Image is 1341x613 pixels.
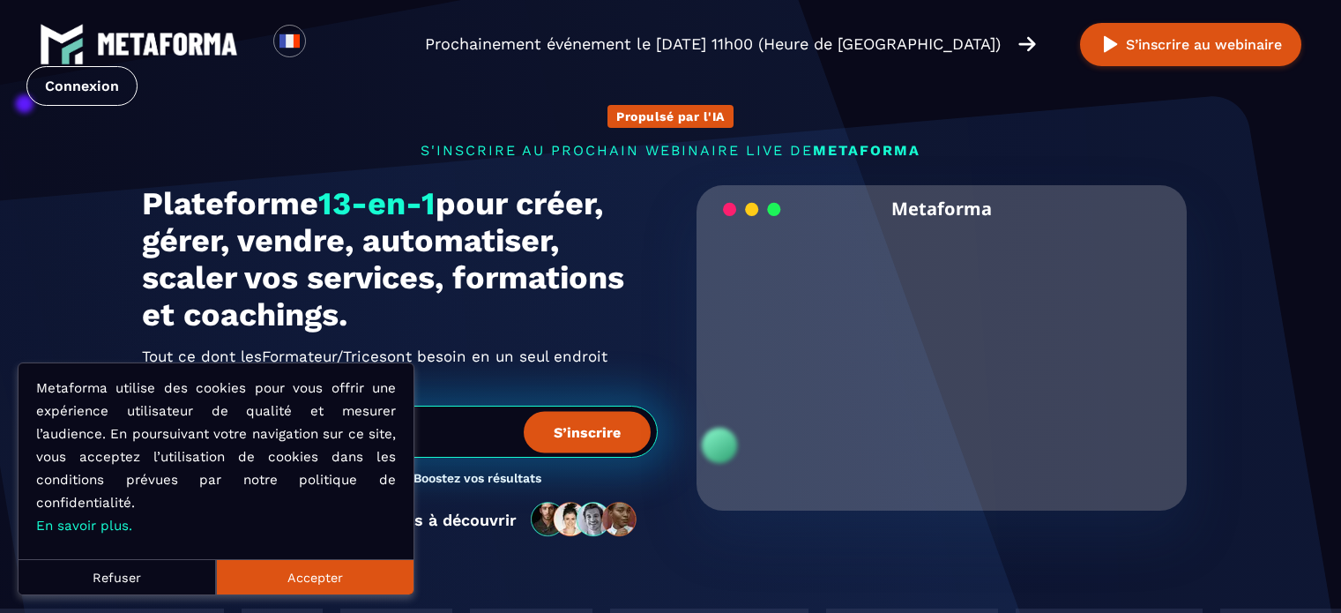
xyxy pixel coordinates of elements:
span: METAFORMA [813,142,920,159]
input: Search for option [321,34,334,55]
p: s'inscrire au prochain webinaire live de [142,142,1200,159]
button: Refuser [19,559,216,594]
video: Your browser does not support the video tag. [710,232,1174,464]
button: S’inscrire au webinaire [1080,23,1301,66]
p: Metaforma utilise des cookies pour vous offrir une expérience utilisateur de qualité et mesurer l... [36,377,396,537]
img: arrow-right [1018,34,1036,54]
button: Accepter [216,559,413,594]
h2: Metaforma [891,185,992,232]
a: En savoir plus. [36,518,132,534]
span: Formateur/Trices [262,342,387,370]
img: logo [97,33,238,56]
a: Connexion [26,66,138,106]
div: Search for option [306,25,349,64]
h1: Plateforme pour créer, gérer, vendre, automatiser, scaler vos services, formations et coachings. [142,185,658,333]
button: S’inscrire [524,411,651,452]
h2: Tout ce dont les ont besoin en un seul endroit [142,342,658,370]
img: logo [40,22,84,66]
img: community-people [525,501,644,538]
p: Prochainement événement le [DATE] 11h00 (Heure de [GEOGRAPHIC_DATA]) [425,32,1001,56]
h3: Boostez vos résultats [413,471,541,488]
img: loading [723,201,781,218]
img: fr [279,30,301,52]
span: 13-en-1 [318,185,436,222]
img: play [1099,34,1121,56]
